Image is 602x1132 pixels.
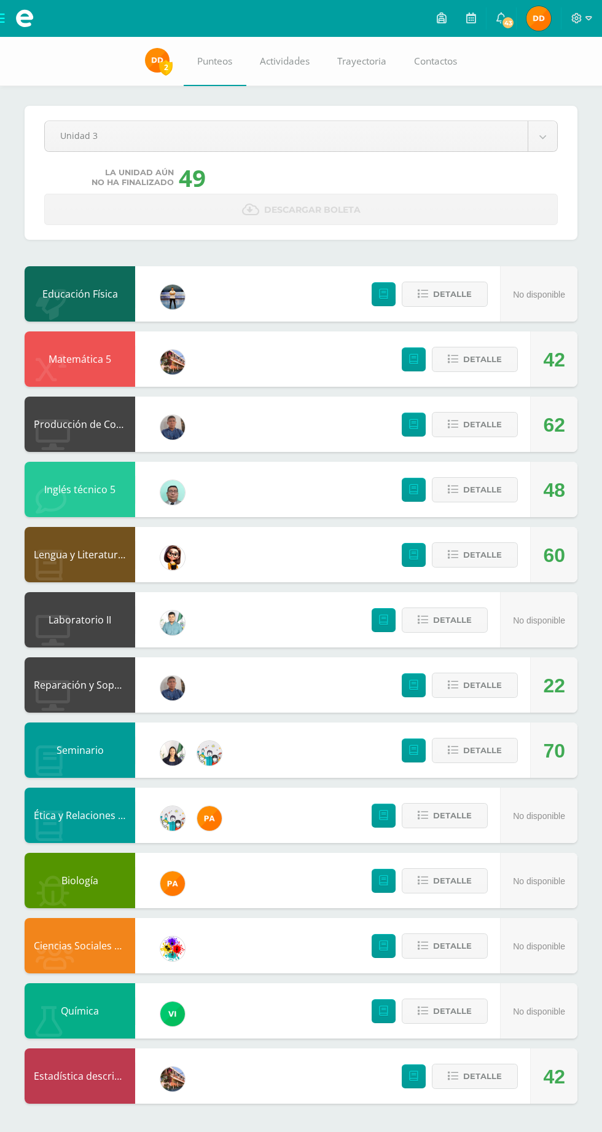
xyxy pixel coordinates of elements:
[463,413,502,436] span: Detalle
[402,868,488,893] button: Detalle
[197,806,222,831] img: 81049356b3b16f348f04480ea0cb6817.png
[160,350,185,374] img: 0a4f8d2552c82aaa76f7aefb013bc2ce.png
[184,37,246,86] a: Punteos
[264,195,361,225] span: Descargar boleta
[432,347,518,372] button: Detalle
[463,1065,502,1088] span: Detalle
[513,290,565,299] span: No disponible
[401,37,471,86] a: Contactos
[501,16,515,30] span: 43
[513,615,565,625] span: No disponible
[432,673,518,698] button: Detalle
[463,544,502,566] span: Detalle
[513,811,565,821] span: No disponible
[543,723,565,778] div: 70
[433,609,472,631] span: Detalle
[432,412,518,437] button: Detalle
[260,55,310,68] span: Actividades
[25,788,135,843] div: Ética y Relaciones Humanas
[414,55,457,68] span: Contactos
[543,658,565,713] div: 22
[25,331,135,387] div: Matemática 5
[433,1000,472,1023] span: Detalle
[25,266,135,322] div: Educación Física
[25,722,135,778] div: Seminario
[433,804,472,827] span: Detalle
[513,876,565,886] span: No disponible
[25,592,135,647] div: Laboratorio II
[513,1007,565,1016] span: No disponible
[432,738,518,763] button: Detalle
[432,477,518,502] button: Detalle
[160,1002,185,1026] img: a241c2b06c5b4daf9dd7cbc5f490cd0f.png
[526,6,551,31] img: 7a0c8d3daf8d8c0c1e559816331ed79a.png
[25,462,135,517] div: Inglés técnico 5
[25,397,135,452] div: Producción de Contennidos Digitales
[25,1048,135,1104] div: Estadística descriptiva
[45,121,557,151] a: Unidad 3
[197,741,222,766] img: dc443ddcf056d1407eb58bec7b834d93.png
[463,348,502,371] span: Detalle
[160,936,185,961] img: d0a5be8572cbe4fc9d9d910beeabcdaa.png
[432,1064,518,1089] button: Detalle
[25,918,135,973] div: Ciencias Sociales y Formación Ciudadana 5
[179,162,206,194] div: 49
[246,37,324,86] a: Actividades
[433,283,472,306] span: Detalle
[543,528,565,583] div: 60
[513,941,565,951] span: No disponible
[402,608,488,633] button: Detalle
[324,37,401,86] a: Trayectoria
[432,542,518,568] button: Detalle
[160,415,185,440] img: bf66807720f313c6207fc724d78fb4d0.png
[433,869,472,892] span: Detalle
[160,741,185,766] img: 36cf82a7637ef7d1216c4dcc2ae2f54e.png
[160,480,185,505] img: d4d564538211de5578f7ad7a2fdd564e.png
[160,871,185,896] img: 81049356b3b16f348f04480ea0cb6817.png
[92,168,174,188] span: La unidad aún no ha finalizado
[463,739,502,762] span: Detalle
[543,332,565,387] div: 42
[402,282,488,307] button: Detalle
[463,478,502,501] span: Detalle
[433,935,472,957] span: Detalle
[160,545,185,570] img: cddb2fafc80e4a6e526b97ae3eca20ef.png
[25,853,135,908] div: Biología
[160,1067,185,1091] img: 0a4f8d2552c82aaa76f7aefb013bc2ce.png
[25,527,135,582] div: Lengua y Literatura 5
[60,121,512,150] span: Unidad 3
[159,60,173,75] span: 2
[402,999,488,1024] button: Detalle
[402,933,488,959] button: Detalle
[25,657,135,713] div: Reparación y Soporte Técnico
[25,983,135,1039] div: Química
[145,48,170,73] img: 7a0c8d3daf8d8c0c1e559816331ed79a.png
[402,803,488,828] button: Detalle
[160,285,185,309] img: bde165c00b944de6c05dcae7d51e2fcc.png
[543,397,565,453] div: 62
[160,611,185,635] img: 3bbeeb896b161c296f86561e735fa0fc.png
[543,462,565,518] div: 48
[197,55,232,68] span: Punteos
[160,676,185,700] img: bf66807720f313c6207fc724d78fb4d0.png
[463,674,502,697] span: Detalle
[160,806,185,831] img: dc443ddcf056d1407eb58bec7b834d93.png
[543,1049,565,1104] div: 42
[337,55,386,68] span: Trayectoria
